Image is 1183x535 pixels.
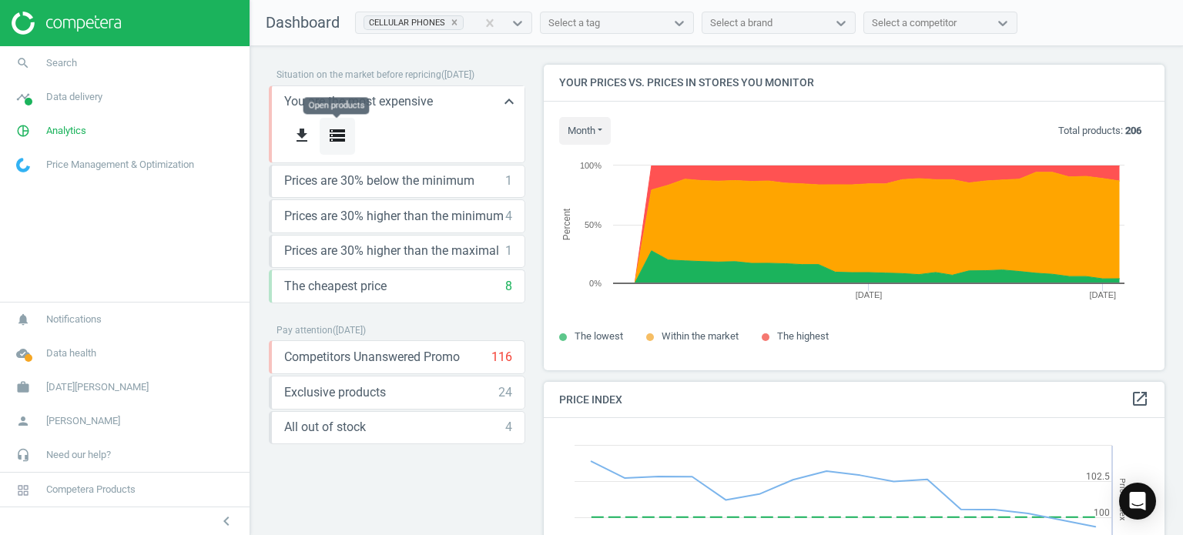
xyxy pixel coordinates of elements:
[589,279,602,288] text: 0%
[284,172,474,189] span: Prices are 30% below the minimum
[8,440,38,470] i: headset_mic
[500,92,518,111] i: keyboard_arrow_up
[328,126,347,145] i: storage
[46,448,111,462] span: Need our help?
[777,330,829,342] span: The highest
[333,325,366,336] span: ( [DATE] )
[46,414,120,428] span: [PERSON_NAME]
[284,118,320,154] button: get_app
[505,172,512,189] div: 1
[284,349,460,366] span: Competitors Unanswered Promo
[266,13,340,32] span: Dashboard
[1119,483,1156,520] div: Open Intercom Messenger
[8,82,38,112] i: timeline
[1058,124,1141,138] p: Total products:
[284,93,433,110] span: You are the most expensive
[505,208,512,225] div: 4
[8,406,38,436] i: person
[46,483,136,497] span: Competera Products
[505,419,512,436] div: 4
[46,90,102,104] span: Data delivery
[12,12,121,35] img: ajHJNr6hYgQAAAAASUVORK5CYII=
[559,117,611,145] button: month
[8,48,38,78] i: search
[548,16,600,30] div: Select a tag
[494,86,524,118] button: keyboard_arrow_up
[8,116,38,145] i: pie_chart_outlined
[710,16,772,30] div: Select a brand
[217,512,236,530] i: chevron_left
[1094,507,1110,518] text: 100
[1086,471,1110,482] text: 102.5
[364,16,446,29] div: CELLULAR PHONES
[561,208,572,240] tspan: Percent
[498,384,512,401] div: 24
[505,278,512,295] div: 8
[441,69,474,80] span: ( [DATE] )
[580,161,602,170] text: 100%
[207,511,246,531] button: chevron_left
[856,290,883,299] tspan: [DATE]
[284,242,499,259] span: Prices are 30% higher than the maximal
[46,346,96,360] span: Data health
[1131,390,1149,410] a: open_in_new
[284,384,386,401] span: Exclusive products
[544,382,1165,418] h4: Price Index
[284,278,387,295] span: The cheapest price
[46,158,194,172] span: Price Management & Optimization
[16,158,30,172] img: wGWNvw8QSZomAAAAABJRU5ErkJggg==
[8,305,38,334] i: notifications
[303,97,370,114] div: Open products
[284,419,366,436] span: All out of stock
[575,330,623,342] span: The lowest
[662,330,739,342] span: Within the market
[8,339,38,368] i: cloud_done
[1125,125,1141,136] b: 206
[8,373,38,402] i: work
[585,220,602,229] text: 50%
[544,65,1165,101] h4: Your prices vs. prices in stores you monitor
[1118,478,1128,520] tspan: Price Index
[46,56,77,70] span: Search
[872,16,957,30] div: Select a competitor
[505,242,512,259] div: 1
[276,69,441,80] span: Situation on the market before repricing
[491,349,512,366] div: 116
[276,325,333,336] span: Pay attention
[320,118,355,154] button: storage
[46,313,102,326] span: Notifications
[1131,390,1149,408] i: open_in_new
[1089,290,1116,299] tspan: [DATE]
[46,124,86,138] span: Analytics
[46,380,149,394] span: [DATE][PERSON_NAME]
[293,126,311,145] i: get_app
[284,208,504,225] span: Prices are 30% higher than the minimum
